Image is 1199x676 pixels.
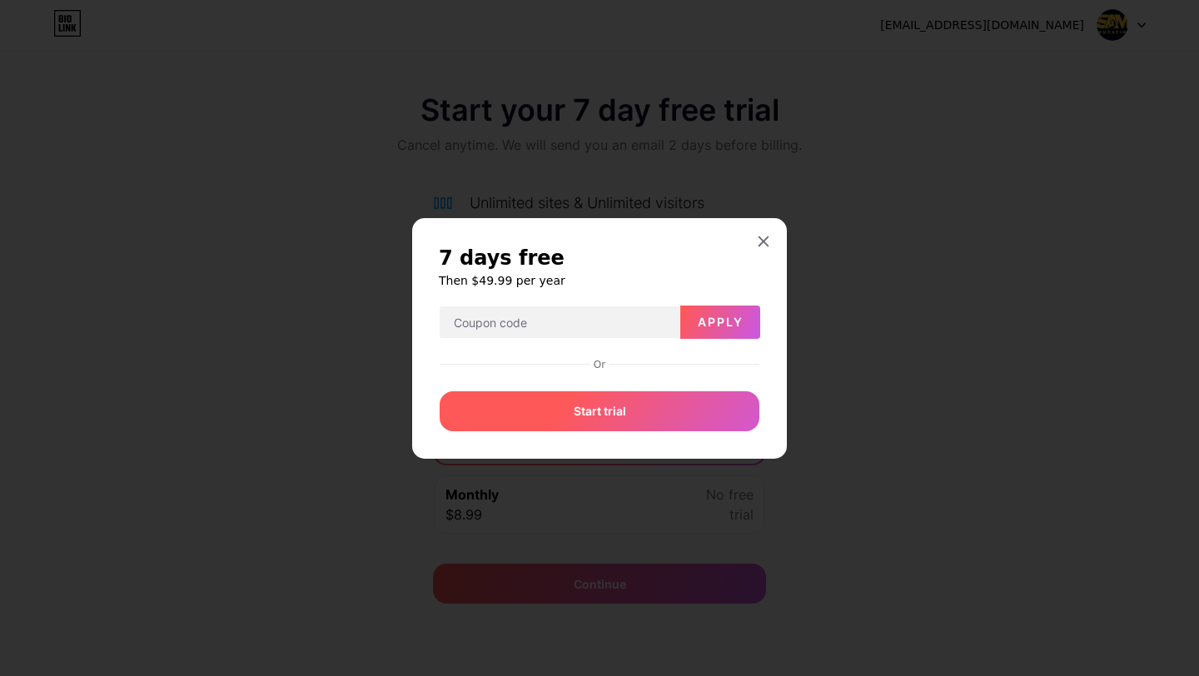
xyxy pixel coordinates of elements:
[439,272,760,289] h6: Then $49.99 per year
[439,245,565,271] span: 7 days free
[440,306,679,340] input: Coupon code
[574,402,626,420] span: Start trial
[680,306,760,339] button: Apply
[698,315,744,329] span: Apply
[590,358,609,371] div: Or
